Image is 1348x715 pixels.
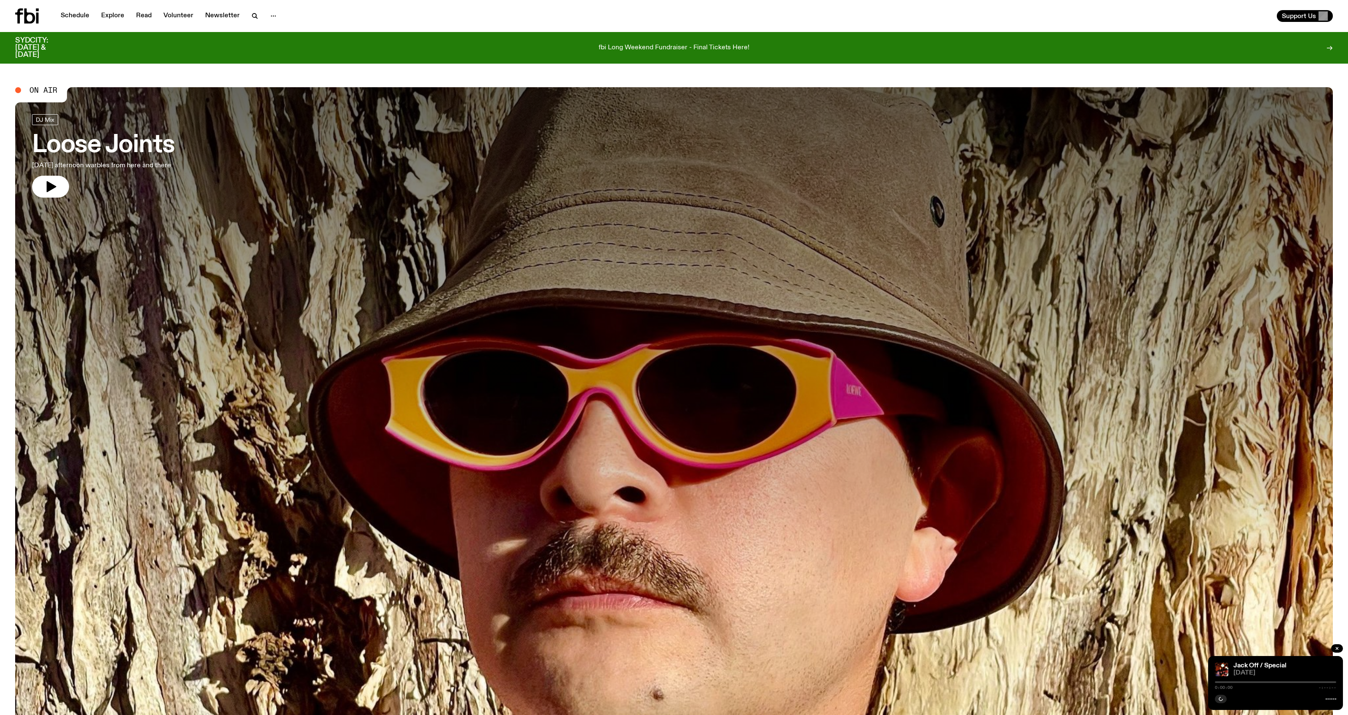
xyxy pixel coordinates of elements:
[200,10,245,22] a: Newsletter
[36,116,54,123] span: DJ Mix
[15,37,69,59] h3: SYDCITY: [DATE] & [DATE]
[32,161,175,171] p: [DATE] afternoon warbles from here and there
[29,86,57,94] span: On Air
[1233,670,1336,676] span: [DATE]
[32,114,175,198] a: Loose Joints[DATE] afternoon warbles from here and there
[131,10,157,22] a: Read
[158,10,198,22] a: Volunteer
[1233,662,1286,669] a: Jack Off / Special
[32,114,58,125] a: DJ Mix
[1277,10,1333,22] button: Support Us
[1282,12,1316,20] span: Support Us
[1319,686,1336,690] span: -:--:--
[599,44,749,52] p: fbi Long Weekend Fundraiser - Final Tickets Here!
[32,134,175,157] h3: Loose Joints
[96,10,129,22] a: Explore
[56,10,94,22] a: Schedule
[1215,686,1233,690] span: 0:00:00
